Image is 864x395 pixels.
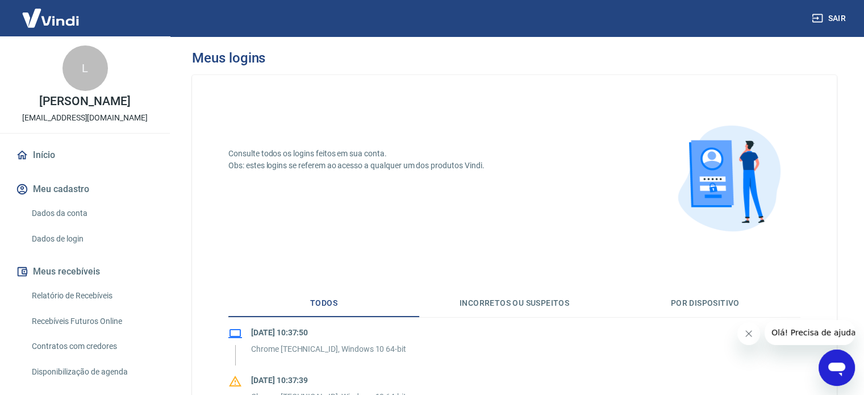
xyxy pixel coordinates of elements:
a: Dados da conta [27,202,156,225]
img: Vindi [14,1,87,35]
a: Dados de login [27,227,156,251]
p: [DATE] 10:37:39 [251,375,406,386]
button: Por dispositivo [610,290,800,317]
button: Meus recebíveis [14,259,156,284]
div: L [62,45,108,91]
p: [PERSON_NAME] [39,95,130,107]
p: [EMAIL_ADDRESS][DOMAIN_NAME] [22,112,148,124]
button: Sair [809,8,850,29]
a: Recebíveis Futuros Online [27,310,156,333]
button: Todos [228,290,419,317]
p: Consulte todos os logins feitos em sua conta. Obs: estes logins se referem ao acesso a qualquer u... [228,148,484,172]
button: Meu cadastro [14,177,156,202]
p: Chrome [TECHNICAL_ID], Windows 10 64-bit [251,343,406,355]
iframe: Botão para abrir a janela de mensagens [819,350,855,386]
a: Relatório de Recebíveis [27,284,156,307]
a: Disponibilização de agenda [27,360,156,384]
img: logins.cdfbea16a7fea1d4e4a2.png [658,111,800,253]
p: [DATE] 10:37:50 [251,327,406,339]
h3: Meus logins [192,50,265,66]
iframe: Mensagem da empresa [765,320,855,345]
a: Início [14,143,156,168]
button: Incorretos ou suspeitos [419,290,610,317]
a: Contratos com credores [27,335,156,358]
iframe: Fechar mensagem [737,322,760,345]
span: Olá! Precisa de ajuda? [7,8,95,17]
